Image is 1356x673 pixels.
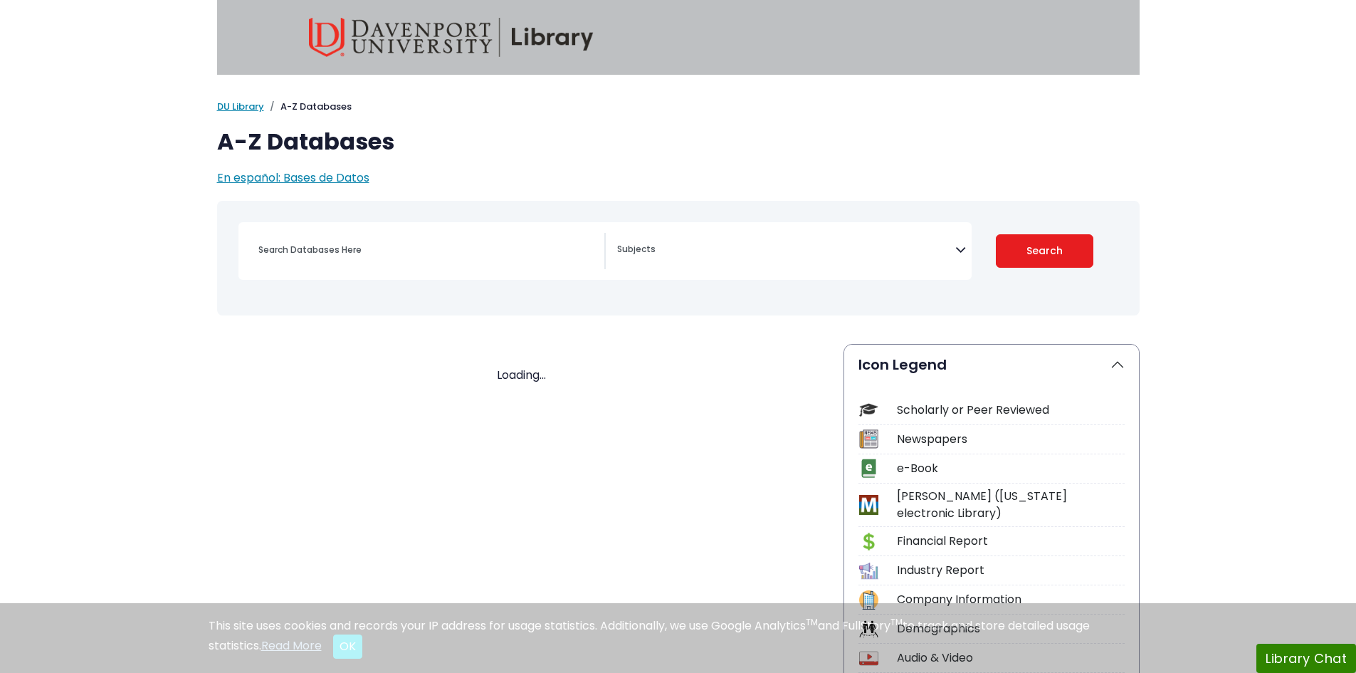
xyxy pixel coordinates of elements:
div: Industry Report [897,562,1125,579]
img: Icon Financial Report [859,532,878,551]
button: Submit for Search Results [996,234,1093,268]
div: Loading... [217,367,826,384]
img: Icon Company Information [859,590,878,610]
img: Icon e-Book [859,459,878,478]
img: Icon Scholarly or Peer Reviewed [859,400,878,419]
nav: breadcrumb [217,100,1140,114]
img: Icon Newspapers [859,429,878,449]
div: Scholarly or Peer Reviewed [897,402,1125,419]
nav: Search filters [217,201,1140,315]
div: This site uses cookies and records your IP address for usage statistics. Additionally, we use Goo... [209,617,1148,659]
a: Read More [261,637,322,654]
div: Financial Report [897,533,1125,550]
img: Icon Industry Report [859,561,878,580]
div: Newspapers [897,431,1125,448]
div: [PERSON_NAME] ([US_STATE] electronic Library) [897,488,1125,522]
img: Icon MeL (Michigan electronic Library) [859,495,878,514]
div: e-Book [897,460,1125,477]
li: A-Z Databases [264,100,352,114]
input: Search database by title or keyword [250,239,604,260]
button: Icon Legend [844,345,1139,385]
a: DU Library [217,100,264,113]
textarea: Search [617,245,955,256]
sup: TM [806,616,818,628]
button: Close [333,635,362,659]
img: Davenport University Library [309,18,594,57]
h1: A-Z Databases [217,128,1140,155]
div: Company Information [897,591,1125,608]
a: En español: Bases de Datos [217,169,369,186]
button: Library Chat [1256,644,1356,673]
sup: TM [890,616,903,628]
